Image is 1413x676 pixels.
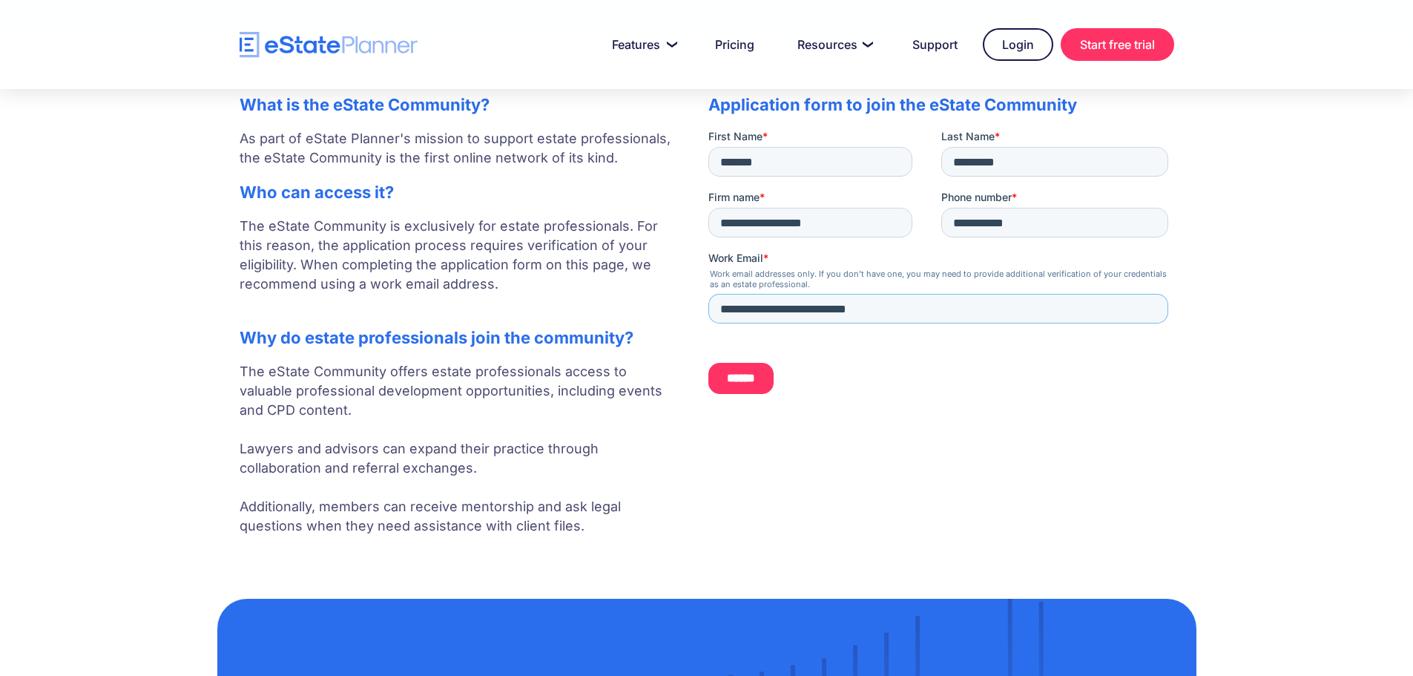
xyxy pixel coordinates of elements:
[240,32,418,58] a: home
[983,28,1053,61] a: Login
[708,129,1174,407] iframe: Form 0
[697,30,772,59] a: Pricing
[240,183,679,202] h2: Who can access it?
[780,30,887,59] a: Resources
[895,30,975,59] a: Support
[240,217,679,313] p: The eState Community is exclusively for estate professionals. For this reason, the application pr...
[240,95,679,114] h2: What is the eState Community?
[594,30,690,59] a: Features
[1061,28,1174,61] a: Start free trial
[708,95,1174,114] h2: Application form to join the eState Community
[240,129,679,168] p: As part of eState Planner's mission to support estate professionals, the eState Community is the ...
[240,328,679,347] h2: Why do estate professionals join the community?
[240,362,679,536] p: The eState Community offers estate professionals access to valuable professional development oppo...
